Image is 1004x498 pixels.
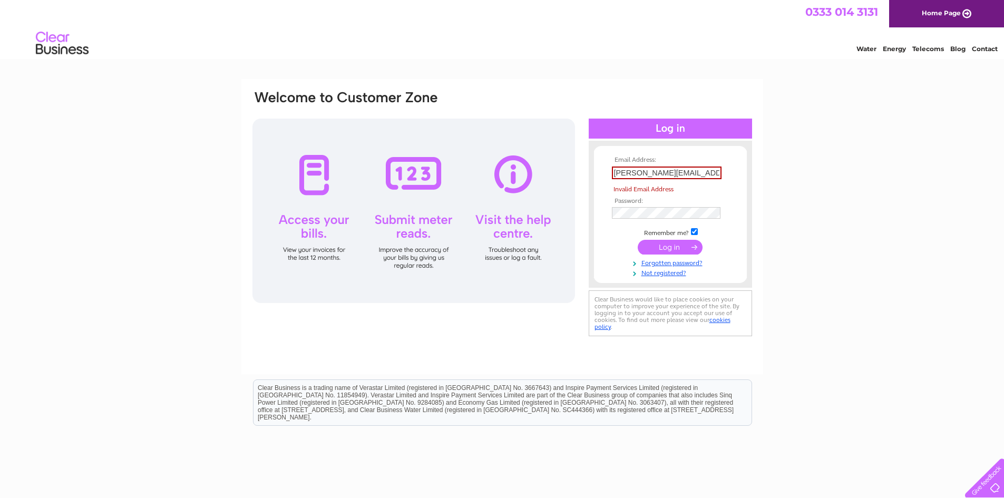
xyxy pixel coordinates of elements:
a: Water [856,45,876,53]
a: Forgotten password? [612,257,732,267]
a: cookies policy [594,316,730,330]
a: 0333 014 3131 [805,5,878,18]
a: Energy [883,45,906,53]
span: Invalid Email Address [613,185,674,193]
a: Blog [950,45,966,53]
th: Email Address: [609,157,732,164]
div: Clear Business would like to place cookies on your computer to improve your experience of the sit... [589,290,752,336]
div: Clear Business is a trading name of Verastar Limited (registered in [GEOGRAPHIC_DATA] No. 3667643... [254,6,752,51]
a: Contact [972,45,998,53]
input: Submit [638,240,703,255]
a: Telecoms [912,45,944,53]
td: Remember me? [609,227,732,237]
a: Not registered? [612,267,732,277]
th: Password: [609,198,732,205]
img: logo.png [35,27,89,60]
